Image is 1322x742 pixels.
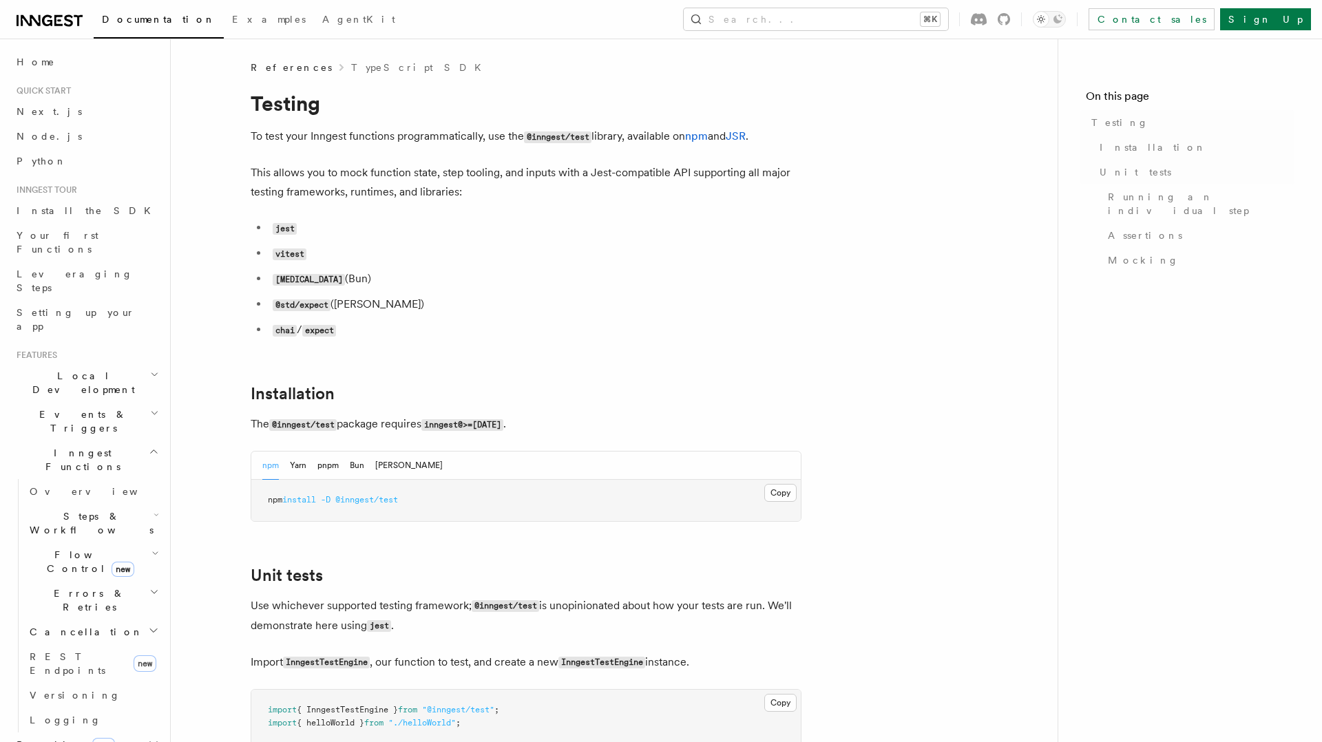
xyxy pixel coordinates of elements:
kbd: ⌘K [921,12,940,26]
a: TypeScript SDK [351,61,490,74]
span: Quick start [11,85,71,96]
a: Python [11,149,162,173]
span: Unit tests [1100,165,1171,179]
span: from [398,705,417,714]
span: Features [11,350,57,361]
a: Running an individual step [1102,184,1294,223]
span: "./helloWorld" [388,718,456,728]
span: Testing [1091,116,1148,129]
span: Inngest tour [11,184,77,195]
a: Home [11,50,162,74]
button: pnpm [317,452,339,480]
button: npm [262,452,279,480]
span: from [364,718,384,728]
span: Logging [30,714,101,725]
a: Logging [24,708,162,732]
a: Mocking [1102,248,1294,273]
button: [PERSON_NAME] [375,452,443,480]
li: / [269,320,801,340]
button: Cancellation [24,619,162,644]
a: Installation [1094,135,1294,160]
button: Flow Controlnew [24,542,162,581]
span: "@inngest/test" [422,705,494,714]
a: Setting up your app [11,300,162,339]
code: @inngest/test [269,419,337,431]
code: @inngest/test [472,600,539,612]
p: This allows you to mock function state, step tooling, and inputs with a Jest-compatible API suppo... [251,163,801,202]
span: ; [456,718,461,728]
button: Copy [764,484,797,502]
span: Versioning [30,690,120,701]
code: jest [367,620,391,632]
span: Next.js [17,106,82,117]
code: chai [273,325,297,337]
code: expect [302,325,336,337]
span: Leveraging Steps [17,268,133,293]
span: Home [17,55,55,69]
p: Import , our function to test, and create a new instance. [251,653,801,672]
span: install [282,495,316,505]
span: Errors & Retries [24,586,149,614]
button: Steps & Workflows [24,504,162,542]
a: Examples [224,4,314,37]
code: vitest [273,248,306,260]
a: JSR [726,129,746,142]
a: Install the SDK [11,198,162,223]
span: Node.js [17,131,82,142]
code: InngestTestEngine [283,657,370,668]
span: Steps & Workflows [24,509,154,537]
span: Mocking [1108,253,1179,267]
span: Cancellation [24,625,143,639]
a: Documentation [94,4,224,39]
a: npm [685,129,708,142]
button: Bun [350,452,364,480]
span: import [268,718,297,728]
span: Install the SDK [17,205,159,216]
span: Inngest Functions [11,446,149,474]
a: Node.js [11,124,162,149]
button: Toggle dark mode [1033,11,1066,28]
span: Overview [30,486,171,497]
span: Documentation [102,14,216,25]
span: Python [17,156,67,167]
span: -D [321,495,330,505]
a: Installation [251,384,335,403]
a: Unit tests [1094,160,1294,184]
span: ; [494,705,499,714]
span: Events & Triggers [11,407,150,435]
a: Next.js [11,99,162,124]
a: REST Endpointsnew [24,644,162,683]
span: Installation [1100,140,1206,154]
span: Examples [232,14,306,25]
span: Flow Control [24,548,151,575]
button: Yarn [290,452,306,480]
p: Use whichever supported testing framework; is unopinionated about how your tests are run. We'll d... [251,596,801,636]
span: References [251,61,332,74]
span: import [268,705,297,714]
a: Sign Up [1220,8,1311,30]
span: { helloWorld } [297,718,364,728]
span: Setting up your app [17,307,135,332]
p: The package requires . [251,414,801,434]
span: { InngestTestEngine } [297,705,398,714]
button: Errors & Retries [24,581,162,619]
button: Copy [764,694,797,712]
span: Running an individual step [1108,190,1294,218]
span: Local Development [11,369,150,396]
a: Overview [24,479,162,504]
a: Versioning [24,683,162,708]
code: @inngest/test [524,131,591,143]
span: AgentKit [322,14,395,25]
code: jest [273,223,297,235]
a: Leveraging Steps [11,262,162,300]
button: Local Development [11,363,162,402]
div: Inngest Functions [11,479,162,732]
a: Assertions [1102,223,1294,248]
span: new [112,562,134,577]
span: npm [268,495,282,505]
h4: On this page [1086,88,1294,110]
button: Events & Triggers [11,402,162,441]
code: inngest@>=[DATE] [421,419,503,431]
button: Inngest Functions [11,441,162,479]
a: AgentKit [314,4,403,37]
